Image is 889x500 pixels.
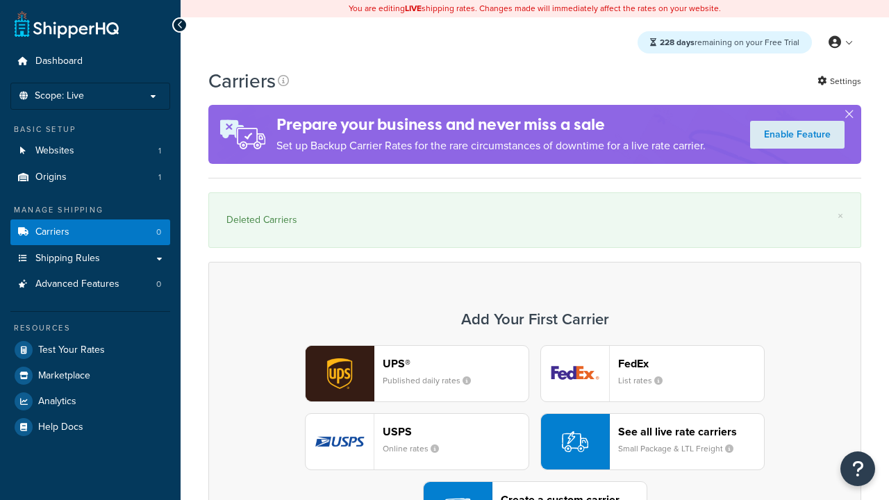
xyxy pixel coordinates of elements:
[10,272,170,297] a: Advanced Features 0
[10,322,170,334] div: Resources
[383,357,529,370] header: UPS®
[306,414,374,469] img: usps logo
[35,90,84,102] span: Scope: Live
[10,124,170,135] div: Basic Setup
[383,425,529,438] header: USPS
[156,278,161,290] span: 0
[158,145,161,157] span: 1
[156,226,161,238] span: 0
[35,172,67,183] span: Origins
[223,311,847,328] h3: Add Your First Carrier
[10,219,170,245] a: Carriers 0
[638,31,812,53] div: remaining on your Free Trial
[10,165,170,190] a: Origins 1
[10,272,170,297] li: Advanced Features
[562,428,588,455] img: icon-carrier-liverate-becf4550.svg
[618,442,745,455] small: Small Package & LTL Freight
[10,49,170,74] a: Dashboard
[660,36,695,49] strong: 228 days
[35,56,83,67] span: Dashboard
[383,374,482,387] small: Published daily rates
[38,396,76,408] span: Analytics
[10,138,170,164] li: Websites
[10,204,170,216] div: Manage Shipping
[618,374,674,387] small: List rates
[158,172,161,183] span: 1
[276,113,706,136] h4: Prepare your business and never miss a sale
[226,210,843,230] div: Deleted Carriers
[305,345,529,402] button: ups logoUPS®Published daily rates
[838,210,843,222] a: ×
[10,246,170,272] a: Shipping Rules
[618,357,764,370] header: FedEx
[38,422,83,433] span: Help Docs
[208,67,276,94] h1: Carriers
[817,72,861,91] a: Settings
[10,219,170,245] li: Carriers
[383,442,450,455] small: Online rates
[10,337,170,362] a: Test Your Rates
[10,138,170,164] a: Websites 1
[540,345,765,402] button: fedEx logoFedExList rates
[618,425,764,438] header: See all live rate carriers
[35,145,74,157] span: Websites
[38,344,105,356] span: Test Your Rates
[750,121,845,149] a: Enable Feature
[35,253,100,265] span: Shipping Rules
[540,413,765,470] button: See all live rate carriersSmall Package & LTL Freight
[405,2,422,15] b: LIVE
[276,136,706,156] p: Set up Backup Carrier Rates for the rare circumstances of downtime for a live rate carrier.
[35,226,69,238] span: Carriers
[840,451,875,486] button: Open Resource Center
[10,415,170,440] a: Help Docs
[306,346,374,401] img: ups logo
[35,278,119,290] span: Advanced Features
[305,413,529,470] button: usps logoUSPSOnline rates
[10,389,170,414] a: Analytics
[10,363,170,388] a: Marketplace
[38,370,90,382] span: Marketplace
[208,105,276,164] img: ad-rules-rateshop-fe6ec290ccb7230408bd80ed9643f0289d75e0ffd9eb532fc0e269fcd187b520.png
[541,346,609,401] img: fedEx logo
[10,165,170,190] li: Origins
[15,10,119,38] a: ShipperHQ Home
